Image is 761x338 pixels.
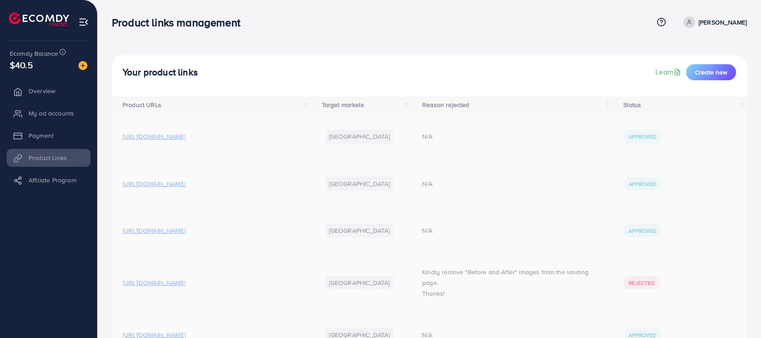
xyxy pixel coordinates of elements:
[78,61,87,70] img: image
[9,12,69,26] img: logo
[112,16,247,29] h3: Product links management
[699,17,747,28] p: [PERSON_NAME]
[78,17,89,27] img: menu
[655,67,683,77] a: Learn
[680,16,747,28] a: [PERSON_NAME]
[686,64,736,80] button: Create new
[10,58,33,71] span: $40.5
[10,49,58,58] span: Ecomdy Balance
[123,67,198,78] h4: Your product links
[695,68,727,77] span: Create new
